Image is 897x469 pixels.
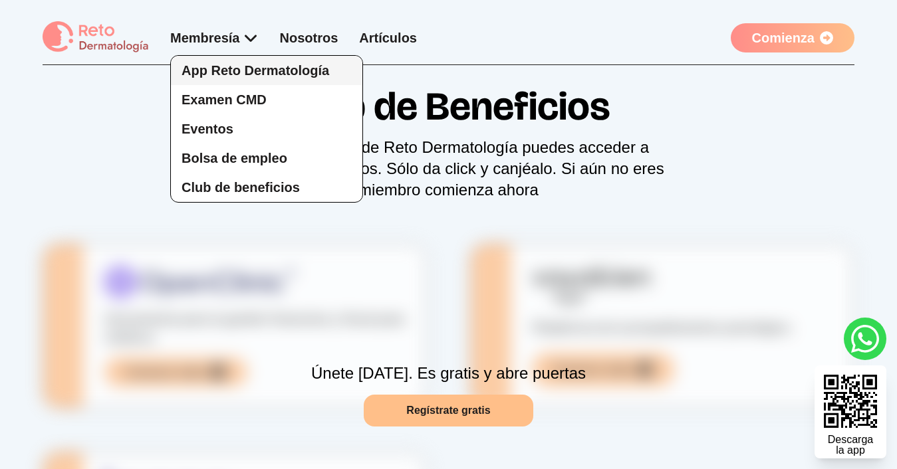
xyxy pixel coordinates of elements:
a: App Reto Dermatología [171,56,362,85]
h1: Club de Beneficios [43,65,854,126]
span: Eventos [182,122,233,136]
img: logo Reto dermatología [43,21,149,54]
span: App Reto Dermatología [182,63,329,78]
a: Comienza [731,23,854,52]
span: Club de beneficios [182,180,300,195]
a: Club de beneficios [171,173,362,202]
p: Como miembro de Reto Dermatología puedes acceder a increíbles beneficios. Sólo da click y canjéal... [225,137,672,201]
a: Nosotros [280,31,338,45]
div: Descarga la app [828,434,873,456]
span: Bolsa de empleo [182,151,287,165]
a: Artículos [359,31,417,45]
div: Membresía [170,29,259,47]
a: Eventos [171,114,362,143]
span: Examen CMD [182,92,267,107]
p: Únete [DATE]. Es gratis y abre puertas [5,363,892,384]
a: Bolsa de empleo [171,143,362,173]
a: Examen CMD [171,85,362,114]
a: whatsapp button [844,318,886,360]
a: Regístrate gratis [364,395,533,426]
